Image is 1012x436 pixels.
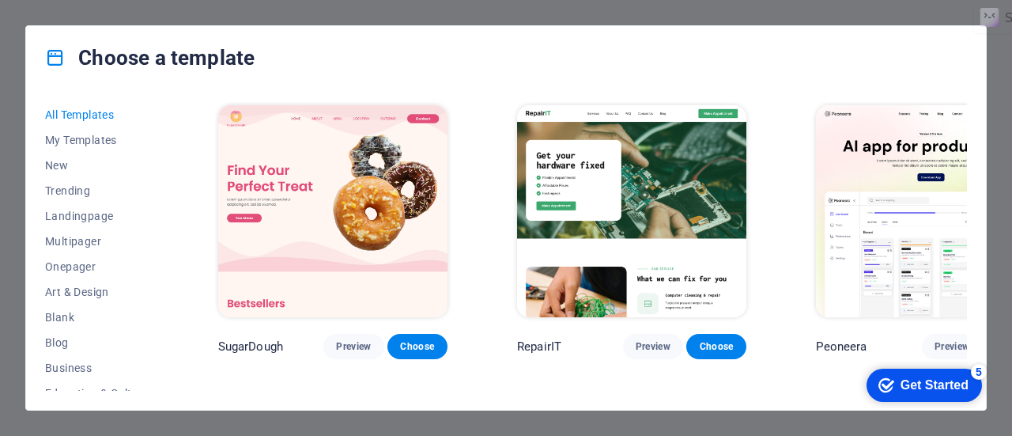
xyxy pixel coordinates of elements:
[45,102,149,127] button: All Templates
[45,178,149,203] button: Trending
[45,229,149,254] button: Multipager
[45,279,149,305] button: Art & Design
[45,127,149,153] button: My Templates
[636,340,670,353] span: Preview
[45,159,149,172] span: New
[922,334,982,359] button: Preview
[816,339,867,354] p: Peoneera
[45,286,149,298] span: Art & Design
[45,210,149,222] span: Landingpage
[45,45,255,70] h4: Choose a template
[686,334,746,359] button: Choose
[45,203,149,229] button: Landingpage
[623,334,683,359] button: Preview
[218,105,447,317] img: SugarDough
[45,153,149,178] button: New
[517,339,561,354] p: RepairIT
[45,108,149,121] span: All Templates
[45,254,149,279] button: Onepager
[935,340,969,353] span: Preview
[336,340,371,353] span: Preview
[45,311,149,324] span: Blank
[45,134,149,146] span: My Templates
[45,260,149,273] span: Onepager
[13,8,128,41] div: Get Started 5 items remaining, 0% complete
[45,387,149,400] span: Education & Culture
[45,330,149,355] button: Blog
[47,17,115,32] div: Get Started
[45,355,149,381] button: Business
[45,362,149,374] span: Business
[45,184,149,197] span: Trending
[218,339,283,354] p: SugarDough
[699,340,734,353] span: Choose
[45,336,149,349] span: Blog
[117,3,133,19] div: 5
[400,340,435,353] span: Choose
[517,105,746,317] img: RepairIT
[45,381,149,406] button: Education & Culture
[45,235,149,248] span: Multipager
[323,334,383,359] button: Preview
[387,334,447,359] button: Choose
[45,305,149,330] button: Blank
